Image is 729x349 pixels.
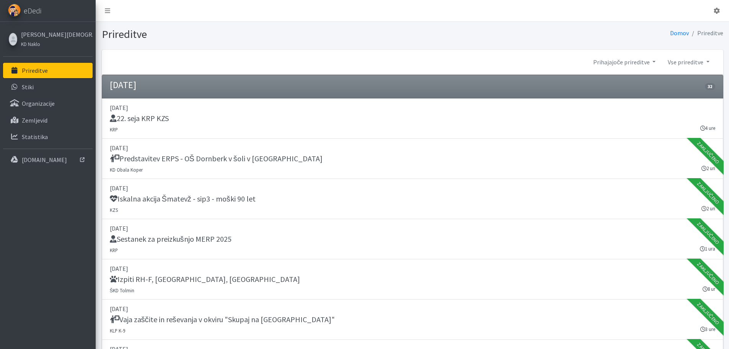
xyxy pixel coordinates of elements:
[24,5,41,16] span: eDedi
[110,207,118,213] small: KZS
[21,39,91,48] a: KD Naklo
[8,4,21,16] img: eDedi
[689,28,723,39] li: Prireditve
[110,275,300,284] h5: Izpiti RH-F, [GEOGRAPHIC_DATA], [GEOGRAPHIC_DATA]
[110,114,169,123] h5: 22. seja KRP KZS
[110,154,323,163] h5: Predstavitev ERPS - OŠ Dornberk v šoli v [GEOGRAPHIC_DATA]
[705,83,715,90] span: 32
[110,143,715,152] p: [DATE]
[110,103,715,112] p: [DATE]
[3,113,93,128] a: Zemljevid
[110,304,715,313] p: [DATE]
[700,125,715,132] small: 4 ure
[102,28,410,41] h1: Prireditve
[22,100,55,107] p: Organizacije
[110,167,143,173] small: KD Obala Koper
[670,29,689,37] a: Domov
[3,79,93,95] a: Stiki
[22,67,48,74] p: Prireditve
[110,184,715,193] p: [DATE]
[110,315,335,324] h5: Vaja zaščite in reševanja v okviru "Skupaj na [GEOGRAPHIC_DATA]"
[102,139,723,179] a: [DATE] Predstavitev ERPS - OŠ Dornberk v šoli v [GEOGRAPHIC_DATA] KD Obala Koper 2 uri Zaključeno
[102,98,723,139] a: [DATE] 22. seja KRP KZS KRP 4 ure
[22,133,48,141] p: Statistika
[110,234,232,244] h5: Sestanek za preizkušnjo MERP 2025
[110,287,135,293] small: ŠKD Tolmin
[662,54,715,70] a: Vse prireditve
[3,129,93,144] a: Statistika
[110,264,715,273] p: [DATE]
[22,156,67,164] p: [DOMAIN_NAME]
[3,96,93,111] a: Organizacije
[22,83,34,91] p: Stiki
[102,179,723,219] a: [DATE] Iskalna akcija Šmatevž - sip3 - moški 90 let KZS 2 uri Zaključeno
[22,116,47,124] p: Zemljevid
[102,300,723,340] a: [DATE] Vaja zaščite in reševanja v okviru "Skupaj na [GEOGRAPHIC_DATA]" KLP K-9 3 ure Zaključeno
[3,63,93,78] a: Prireditve
[102,259,723,300] a: [DATE] Izpiti RH-F, [GEOGRAPHIC_DATA], [GEOGRAPHIC_DATA] ŠKD Tolmin 8 ur Zaključeno
[3,152,93,167] a: [DOMAIN_NAME]
[110,194,256,203] h5: Iskalna akcija Šmatevž - sip3 - moški 90 let
[110,224,715,233] p: [DATE]
[110,126,118,133] small: KRP
[110,80,136,91] h4: [DATE]
[110,328,125,334] small: KLP K-9
[102,219,723,259] a: [DATE] Sestanek za preizkušnjo MERP 2025 KRP 1 ura Zaključeno
[21,41,40,47] small: KD Naklo
[21,30,91,39] a: [PERSON_NAME][DEMOGRAPHIC_DATA]
[587,54,662,70] a: Prihajajoče prireditve
[110,247,118,253] small: KRP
